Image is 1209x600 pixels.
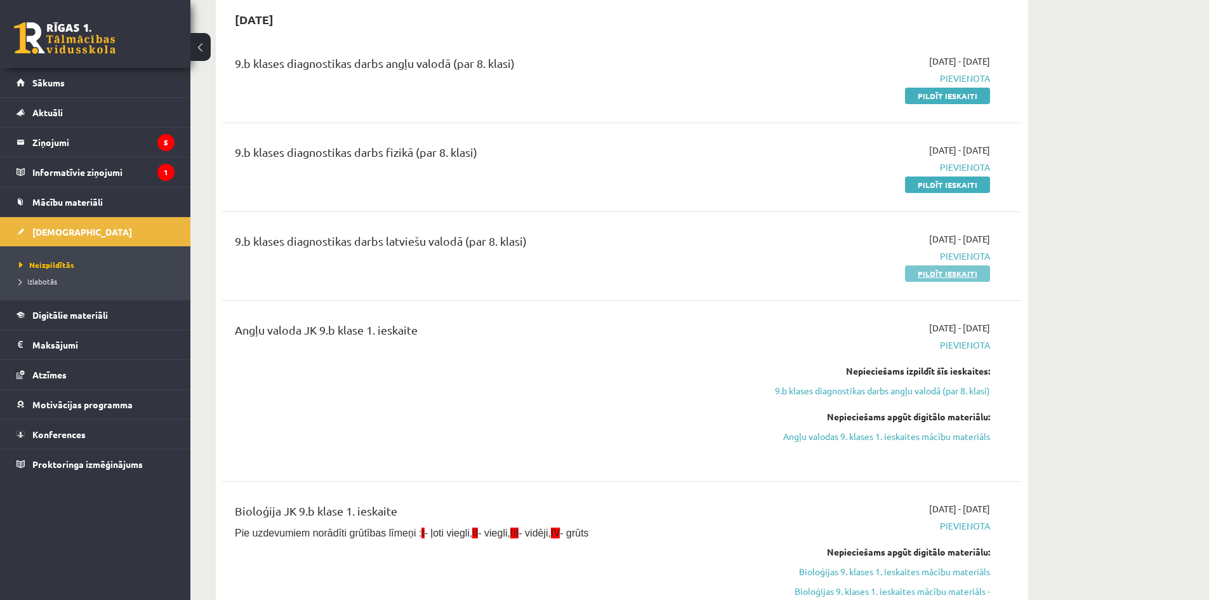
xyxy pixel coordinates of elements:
[32,77,65,88] span: Sākums
[751,72,990,85] span: Pievienota
[472,528,478,538] span: II
[32,157,175,187] legend: Informatīvie ziņojumi
[17,360,175,389] a: Atzīmes
[17,187,175,217] a: Mācību materiāli
[17,217,175,246] a: [DEMOGRAPHIC_DATA]
[510,528,519,538] span: III
[32,429,86,440] span: Konferences
[235,232,732,256] div: 9.b klases diagnostikas darbs latviešu valodā (par 8. klasi)
[905,88,990,104] a: Pildīt ieskaiti
[17,450,175,479] a: Proktoringa izmēģinājums
[421,528,424,538] span: I
[751,565,990,578] a: Bioloģijas 9. klases 1. ieskaites mācību materiāls
[19,276,178,287] a: Izlabotās
[32,107,63,118] span: Aktuāli
[751,161,990,174] span: Pievienota
[32,399,133,410] span: Motivācijas programma
[19,276,57,286] span: Izlabotās
[32,458,143,470] span: Proktoringa izmēģinājums
[32,196,103,208] span: Mācību materiāli
[32,369,67,380] span: Atzīmes
[17,68,175,97] a: Sākums
[17,157,175,187] a: Informatīvie ziņojumi1
[751,364,990,378] div: Nepieciešams izpildīt šīs ieskaites:
[751,410,990,423] div: Nepieciešams apgūt digitālo materiālu:
[751,384,990,397] a: 9.b klases diagnostikas darbs angļu valodā (par 8. klasi)
[32,128,175,157] legend: Ziņojumi
[751,545,990,559] div: Nepieciešams apgūt digitālo materiālu:
[157,164,175,181] i: 1
[905,265,990,282] a: Pildīt ieskaiti
[751,250,990,263] span: Pievienota
[14,22,116,54] a: Rīgas 1. Tālmācības vidusskola
[32,309,108,321] span: Digitālie materiāli
[929,502,990,516] span: [DATE] - [DATE]
[235,528,589,538] span: Pie uzdevumiem norādīti grūtības līmeņi : - ļoti viegli, - viegli, - vidēji, - grūts
[32,226,132,237] span: [DEMOGRAPHIC_DATA]
[235,55,732,78] div: 9.b klases diagnostikas darbs angļu valodā (par 8. klasi)
[929,55,990,68] span: [DATE] - [DATE]
[222,4,286,34] h2: [DATE]
[235,321,732,345] div: Angļu valoda JK 9.b klase 1. ieskaite
[17,390,175,419] a: Motivācijas programma
[751,338,990,352] span: Pievienota
[929,232,990,246] span: [DATE] - [DATE]
[32,330,175,359] legend: Maksājumi
[751,519,990,533] span: Pievienota
[19,260,74,270] span: Neizpildītās
[17,98,175,127] a: Aktuāli
[235,143,732,167] div: 9.b klases diagnostikas darbs fizikā (par 8. klasi)
[17,300,175,330] a: Digitālie materiāli
[157,134,175,151] i: 5
[551,528,560,538] span: IV
[17,330,175,359] a: Maksājumi
[905,177,990,193] a: Pildīt ieskaiti
[929,143,990,157] span: [DATE] - [DATE]
[17,420,175,449] a: Konferences
[19,259,178,270] a: Neizpildītās
[929,321,990,335] span: [DATE] - [DATE]
[235,502,732,526] div: Bioloģija JK 9.b klase 1. ieskaite
[17,128,175,157] a: Ziņojumi5
[751,430,990,443] a: Angļu valodas 9. klases 1. ieskaites mācību materiāls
